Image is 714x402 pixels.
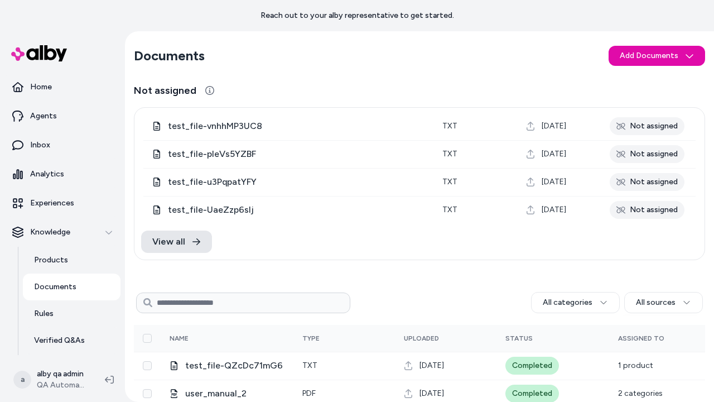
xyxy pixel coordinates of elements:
[609,46,705,66] button: Add Documents
[302,334,320,342] span: Type
[442,205,457,214] span: txt
[170,359,284,372] div: test_file-QZcDc71mG6.txt
[4,74,120,100] a: Home
[34,335,85,346] p: Verified Q&As
[4,103,120,130] a: Agents
[4,190,120,217] a: Experiences
[30,227,70,238] p: Knowledge
[141,231,212,253] a: View all
[260,10,454,21] p: Reach out to your alby representative to get started.
[34,281,76,293] p: Documents
[134,47,205,65] h2: Documents
[168,147,424,161] span: test_file-pleVs5YZBF
[442,149,457,159] span: txt
[170,387,284,400] div: user_manual_2.pdf
[618,334,664,342] span: Assigned To
[624,292,703,313] button: All sources
[618,389,663,398] span: 2 categories
[542,121,566,132] span: [DATE]
[618,361,653,370] span: 1 product
[152,235,185,248] span: View all
[542,176,566,188] span: [DATE]
[419,388,444,399] span: [DATE]
[152,175,424,189] div: test_file-u3PqpatYFY.txt
[23,247,120,274] a: Products
[442,121,457,131] span: txt
[30,198,74,209] p: Experiences
[505,357,559,375] div: Completed
[134,83,196,98] span: Not assigned
[542,204,566,216] span: [DATE]
[13,371,31,389] span: a
[610,117,684,135] div: Not assigned
[4,161,120,188] a: Analytics
[185,387,284,400] span: user_manual_2
[30,111,57,122] p: Agents
[143,361,152,370] button: Select row
[170,334,253,343] div: Name
[168,119,424,133] span: test_file-vnhhMP3UC8
[23,300,120,327] a: Rules
[37,380,87,391] span: QA Automation 1
[11,45,67,61] img: alby Logo
[302,389,316,398] span: pdf
[4,132,120,159] a: Inbox
[543,297,592,308] span: All categories
[7,362,96,398] button: aalby qa adminQA Automation 1
[23,274,120,300] a: Documents
[302,361,317,370] span: txt
[505,334,533,342] span: Status
[152,147,424,161] div: test_file-pleVs5YZBF.txt
[143,389,152,398] button: Select row
[542,149,566,160] span: [DATE]
[30,169,64,180] p: Analytics
[37,368,87,380] p: alby qa admin
[185,359,284,372] span: test_file-QZcDc71mG6
[152,203,424,217] div: test_file-UaeZzp6sIj.txt
[152,119,424,133] div: test_file-vnhhMP3UC8.txt
[531,292,620,313] button: All categories
[168,175,424,189] span: test_file-u3PqpatYFY
[34,308,54,319] p: Rules
[610,201,684,219] div: Not assigned
[636,297,676,308] span: All sources
[442,177,457,186] span: txt
[23,327,120,354] a: Verified Q&As
[168,203,424,217] span: test_file-UaeZzp6sIj
[143,334,152,343] button: Select all
[30,82,52,93] p: Home
[610,145,684,163] div: Not assigned
[30,140,50,151] p: Inbox
[34,255,68,266] p: Products
[419,360,444,371] span: [DATE]
[610,173,684,191] div: Not assigned
[4,219,120,246] button: Knowledge
[404,334,439,342] span: Uploaded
